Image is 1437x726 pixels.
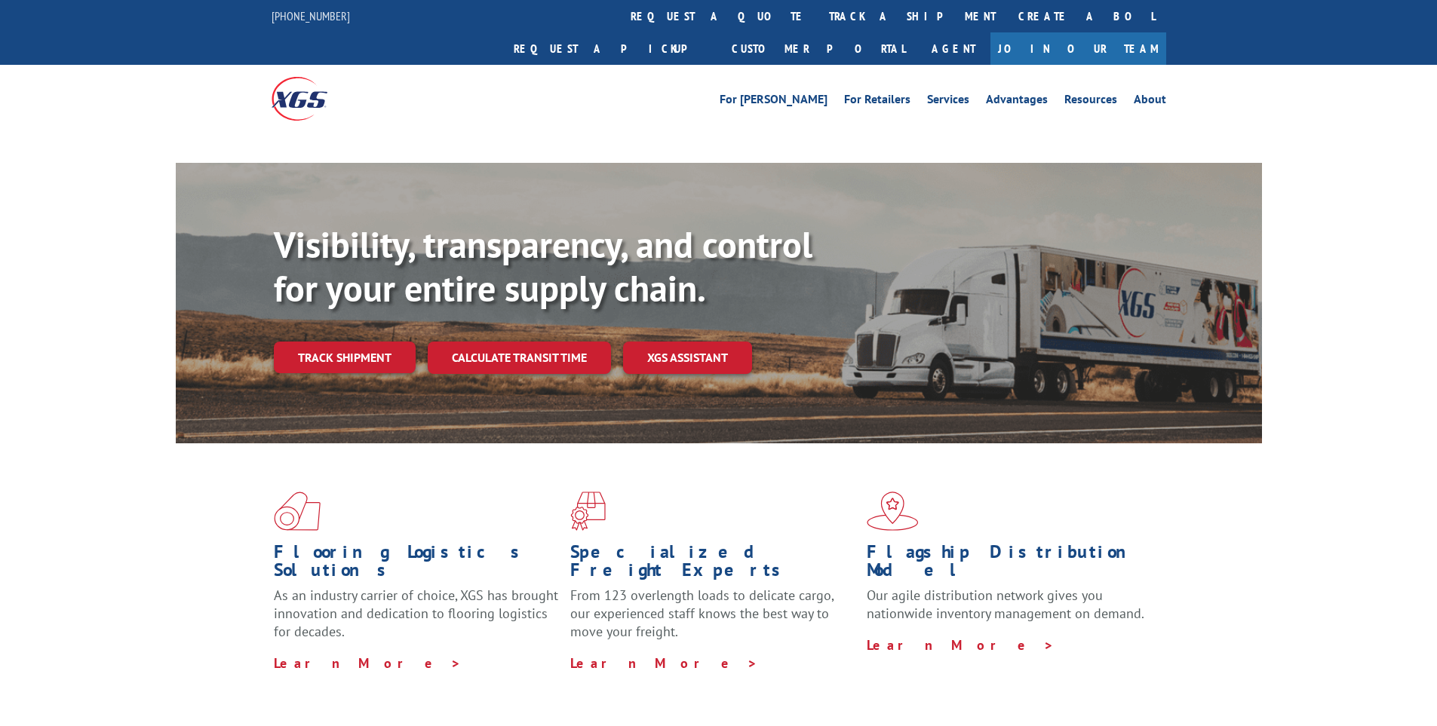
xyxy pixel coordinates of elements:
a: For [PERSON_NAME] [720,93,828,110]
a: For Retailers [844,93,910,110]
img: xgs-icon-total-supply-chain-intelligence-red [274,492,321,531]
a: About [1134,93,1166,110]
a: Resources [1064,93,1117,110]
a: Customer Portal [720,32,917,65]
a: [PHONE_NUMBER] [272,8,350,23]
a: Learn More > [274,654,462,672]
a: Services [927,93,969,110]
h1: Specialized Freight Experts [570,543,855,587]
a: Advantages [986,93,1048,110]
a: Join Our Team [990,32,1166,65]
a: Request a pickup [502,32,720,65]
span: Our agile distribution network gives you nationwide inventory management on demand. [867,587,1144,622]
a: XGS ASSISTANT [623,342,752,374]
img: xgs-icon-flagship-distribution-model-red [867,492,919,531]
h1: Flagship Distribution Model [867,543,1152,587]
a: Track shipment [274,342,416,373]
b: Visibility, transparency, and control for your entire supply chain. [274,221,812,311]
p: From 123 overlength loads to delicate cargo, our experienced staff knows the best way to move you... [570,587,855,654]
a: Learn More > [867,636,1055,654]
span: As an industry carrier of choice, XGS has brought innovation and dedication to flooring logistics... [274,587,558,640]
a: Calculate transit time [428,342,611,374]
a: Learn More > [570,654,758,672]
img: xgs-icon-focused-on-flooring-red [570,492,606,531]
h1: Flooring Logistics Solutions [274,543,559,587]
a: Agent [917,32,990,65]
